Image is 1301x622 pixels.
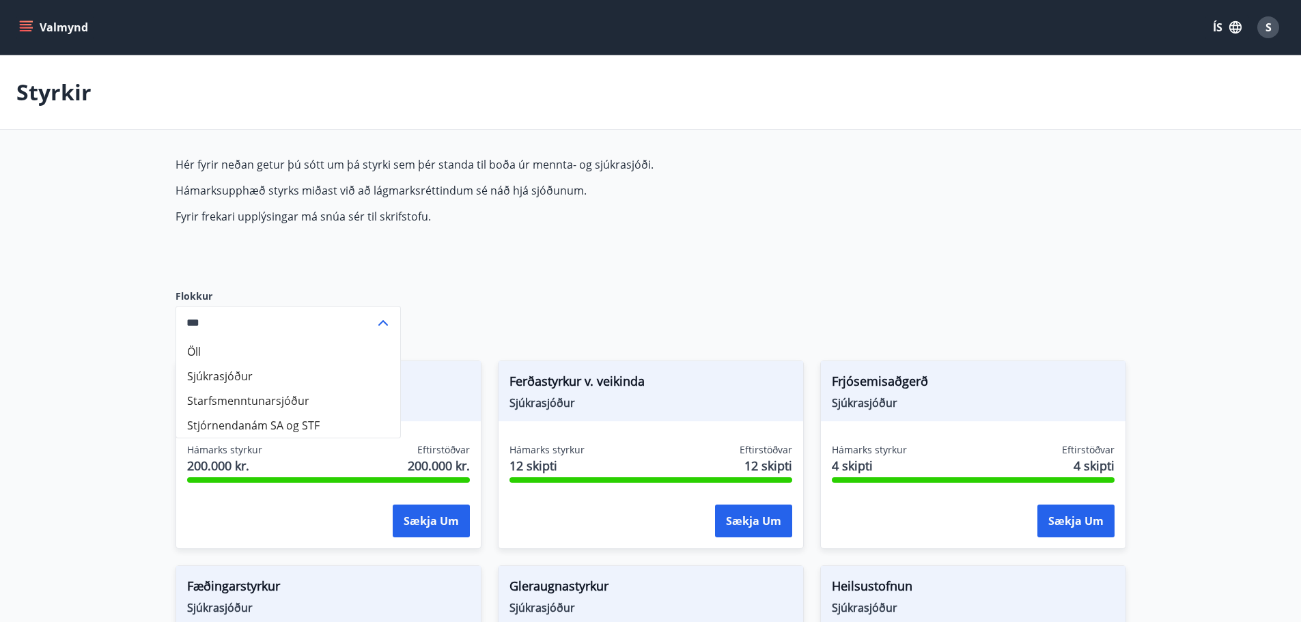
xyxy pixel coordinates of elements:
span: Hámarks styrkur [832,443,907,457]
p: Styrkir [16,77,92,107]
span: Sjúkrasjóður [832,395,1115,410]
span: Sjúkrasjóður [509,395,792,410]
button: Sækja um [1037,505,1115,537]
span: Gleraugnastyrkur [509,577,792,600]
li: Stjórnendanám SA og STF [176,413,400,438]
button: menu [16,15,94,40]
span: Frjósemisaðgerð [832,372,1115,395]
span: Sjúkrasjóður [509,600,792,615]
li: Öll [176,339,400,364]
span: 200.000 kr. [187,457,262,475]
span: Eftirstöðvar [417,443,470,457]
span: Heilsustofnun [832,577,1115,600]
span: Fæðingarstyrkur [187,577,470,600]
p: Fyrir frekari upplýsingar má snúa sér til skrifstofu. [176,209,820,224]
span: Sjúkrasjóður [187,600,470,615]
button: Sækja um [393,505,470,537]
button: Sækja um [715,505,792,537]
span: Sjúkrasjóður [832,600,1115,615]
span: 4 skipti [1074,457,1115,475]
li: Starfsmenntunarsjóður [176,388,400,413]
span: 200.000 kr. [408,457,470,475]
span: Hámarks styrkur [509,443,585,457]
span: Ferðastyrkur v. veikinda [509,372,792,395]
span: Eftirstöðvar [740,443,792,457]
span: 4 skipti [832,457,907,475]
button: ÍS [1205,15,1249,40]
span: Eftirstöðvar [1062,443,1115,457]
li: Sjúkrasjóður [176,364,400,388]
p: Hámarksupphæð styrks miðast við að lágmarksréttindum sé náð hjá sjóðunum. [176,183,820,198]
label: Flokkur [176,289,401,303]
button: S [1252,11,1285,44]
span: S [1265,20,1272,35]
span: 12 skipti [509,457,585,475]
p: Hér fyrir neðan getur þú sótt um þá styrki sem þér standa til boða úr mennta- og sjúkrasjóði. [176,157,820,172]
span: Hámarks styrkur [187,443,262,457]
span: 12 skipti [744,457,792,475]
